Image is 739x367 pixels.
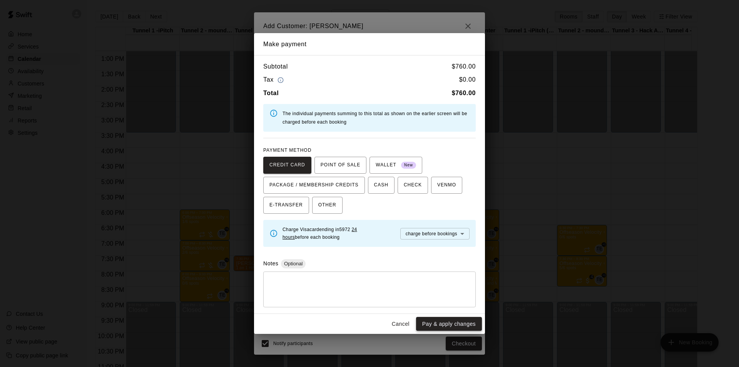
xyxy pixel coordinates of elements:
button: CASH [368,177,395,194]
h2: Make payment [254,33,485,55]
span: CREDIT CARD [269,159,305,171]
span: PACKAGE / MEMBERSHIP CREDITS [269,179,359,191]
span: POINT OF SALE [321,159,360,171]
b: Total [263,90,279,96]
span: WALLET [376,159,416,171]
b: $ 760.00 [452,90,476,96]
button: PACKAGE / MEMBERSHIP CREDITS [263,177,365,194]
span: This time window is based on your facility's cancellation policy [283,227,357,240]
button: Cancel [388,317,413,331]
button: POINT OF SALE [314,157,366,174]
span: New [401,160,416,171]
button: OTHER [312,197,343,214]
h6: Subtotal [263,62,288,72]
h6: $ 0.00 [459,75,476,85]
span: VENMO [437,179,456,191]
button: E-TRANSFER [263,197,309,214]
label: Notes [263,260,278,266]
h6: $ 760.00 [452,62,476,72]
span: Charge Visa card ending in 5972 before each booking [283,226,359,241]
button: WALLET New [369,157,422,174]
button: CREDIT CARD [263,157,311,174]
span: The individual payments summing to this total as shown on the earlier screen will be charged befo... [283,111,467,125]
button: Pay & apply changes [416,317,482,331]
span: CASH [374,179,388,191]
span: CHECK [404,179,422,191]
button: CHECK [398,177,428,194]
h6: Tax [263,75,286,85]
span: OTHER [318,199,336,211]
span: Optional [281,261,306,266]
span: PAYMENT METHOD [263,147,311,153]
span: E-TRANSFER [269,199,303,211]
span: charge before booking s [406,231,457,236]
button: VENMO [431,177,462,194]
